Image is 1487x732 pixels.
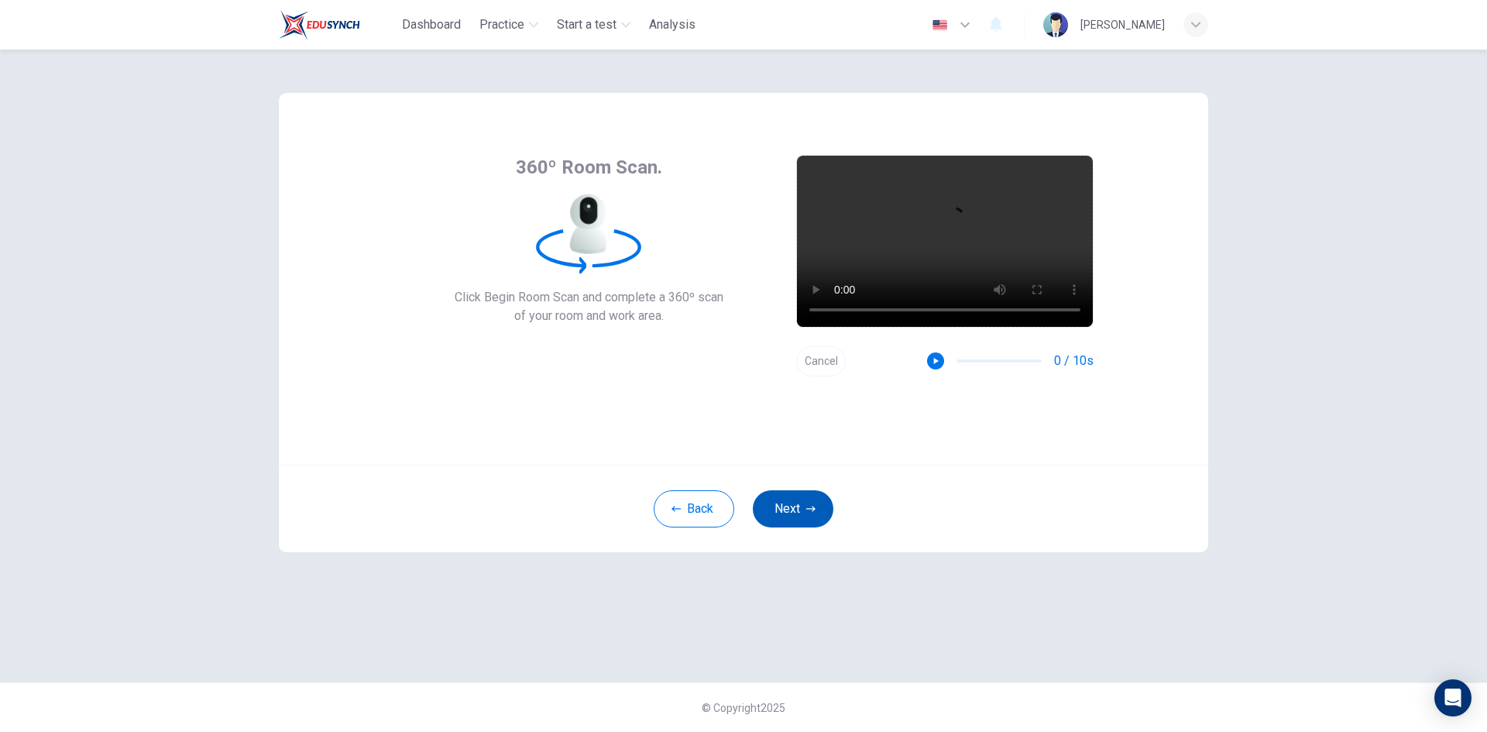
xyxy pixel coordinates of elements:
button: Next [753,490,833,528]
span: 0 / 10s [1054,352,1094,370]
button: Start a test [551,11,637,39]
div: Open Intercom Messenger [1434,679,1472,717]
button: Practice [473,11,544,39]
div: [PERSON_NAME] [1080,15,1165,34]
button: Analysis [643,11,702,39]
span: © Copyright 2025 [702,702,785,714]
span: Click Begin Room Scan and complete a 360º scan [455,288,723,307]
button: Cancel [796,346,846,376]
button: Back [654,490,734,528]
a: Train Test logo [279,9,396,40]
button: Dashboard [396,11,467,39]
span: Start a test [557,15,616,34]
span: 360º Room Scan. [516,155,662,180]
img: Train Test logo [279,9,360,40]
span: Dashboard [402,15,461,34]
span: Practice [479,15,524,34]
span: Analysis [649,15,695,34]
span: of your room and work area. [455,307,723,325]
img: en [930,19,950,31]
img: Profile picture [1043,12,1068,37]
